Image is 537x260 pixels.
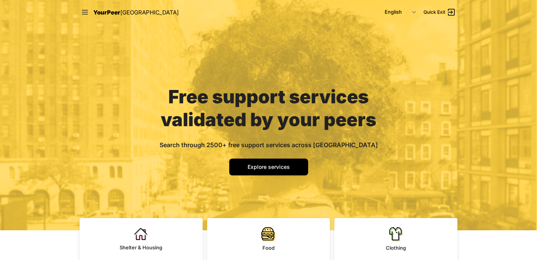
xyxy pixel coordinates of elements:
[93,8,179,17] a: YourPeer[GEOGRAPHIC_DATA]
[248,164,290,170] span: Explore services
[93,9,120,16] span: YourPeer
[120,9,179,16] span: [GEOGRAPHIC_DATA]
[262,245,275,251] span: Food
[424,9,445,15] span: Quick Exit
[229,159,308,175] a: Explore services
[424,8,456,17] a: Quick Exit
[161,85,376,131] span: Free support services validated by your peers
[386,245,406,251] span: Clothing
[160,141,378,149] span: Search through 2500+ free support services across [GEOGRAPHIC_DATA]
[120,244,162,250] span: Shelter & Housing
